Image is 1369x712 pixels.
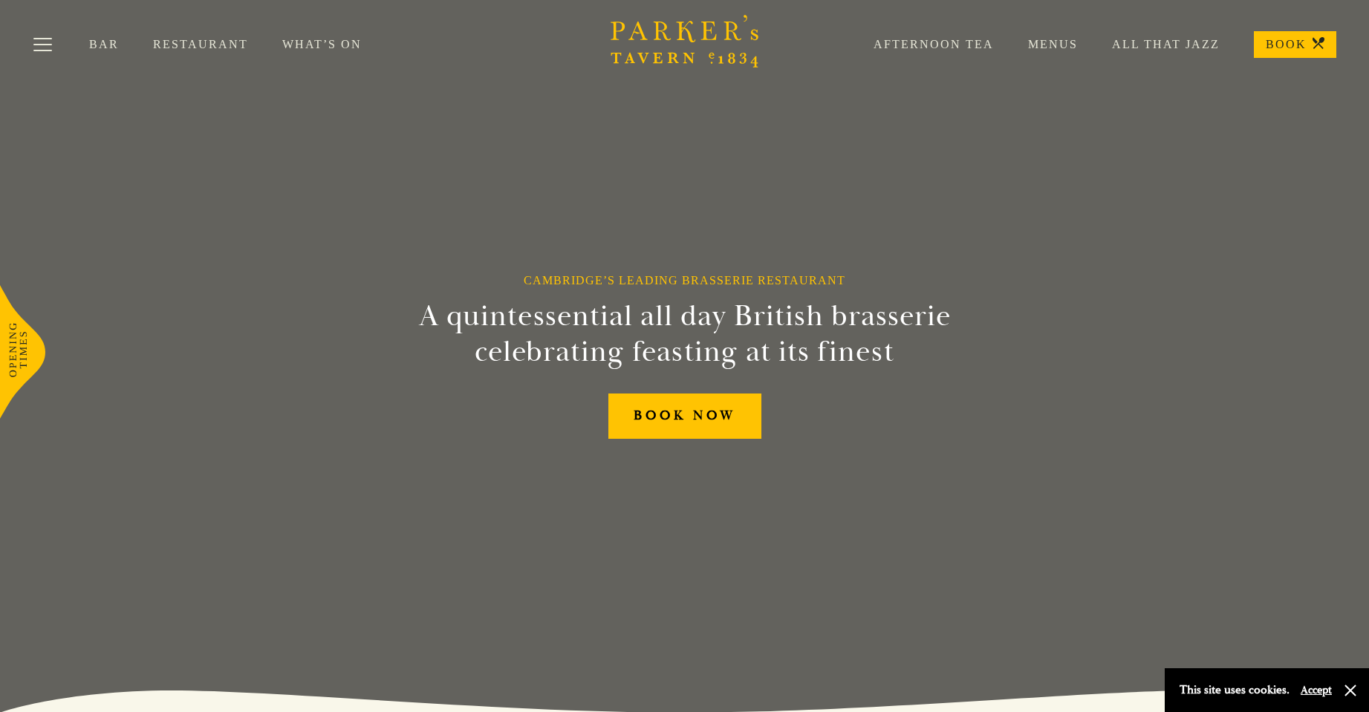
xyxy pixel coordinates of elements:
h1: Cambridge’s Leading Brasserie Restaurant [524,273,845,287]
h2: A quintessential all day British brasserie celebrating feasting at its finest [346,298,1024,370]
button: Close and accept [1343,683,1358,698]
button: Accept [1301,683,1332,697]
a: BOOK NOW [608,393,761,439]
p: This site uses cookies. [1180,679,1290,701]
